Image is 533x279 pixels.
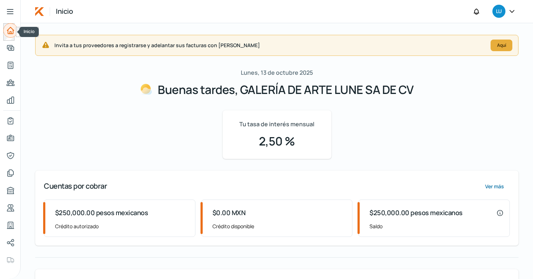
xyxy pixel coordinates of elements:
[158,82,413,98] font: Buenas tardes, GALERÍA DE ARTE LUNE SA DE CV
[212,223,254,230] font: Crédito disponible
[140,83,152,95] img: Saludos
[44,181,107,191] font: Cuentas por cobrar
[259,133,295,149] font: 2,50 %
[3,75,18,90] a: Pago a proveedores
[3,93,18,107] a: Mis finanzas
[369,208,463,217] font: $250,000.00 pesos mexicanos
[491,40,512,51] button: Aquí
[3,201,18,215] a: Referencias
[3,235,18,250] a: Redes sociales
[55,223,99,230] font: Crédito autorizado
[485,183,504,190] font: Ver más
[241,69,313,77] font: Lunes, 13 de octubre 2025
[497,42,506,48] font: Aquí
[3,166,18,180] a: Documentos
[479,179,510,194] button: Ver más
[3,183,18,198] a: Buró de crédito
[3,131,18,145] a: Información general
[3,114,18,128] a: Mi contrato
[3,58,18,73] a: Tus créditos
[3,148,18,163] a: Representantes
[3,23,18,38] a: Inicio
[3,253,18,267] a: Colateral
[3,218,18,233] a: Industria
[239,120,314,128] font: Tu tasa de interés mensual
[54,42,260,49] font: Invita a tus proveedores a registrarse y adelantar sus facturas con [PERSON_NAME]
[56,7,73,16] font: Inicio
[24,28,34,34] font: Inicio
[55,208,148,217] font: $250,000.00 pesos mexicanos
[369,223,383,230] font: Saldo
[496,8,501,15] font: LU
[212,208,246,217] font: $0.00 MXN
[3,41,18,55] a: Adelantar facturas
